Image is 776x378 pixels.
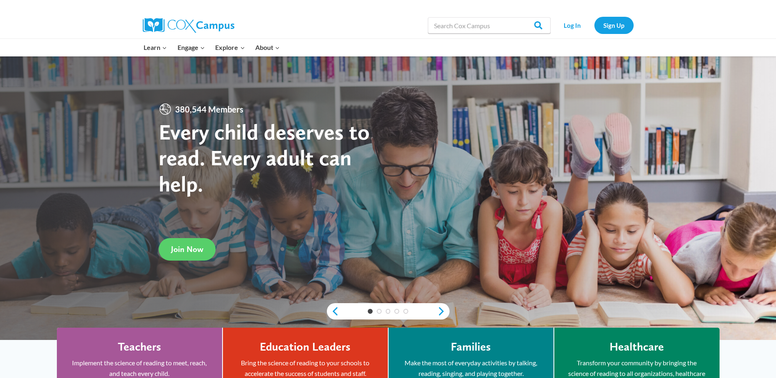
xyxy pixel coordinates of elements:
[255,42,280,53] span: About
[118,340,161,354] h4: Teachers
[144,42,167,53] span: Learn
[437,306,450,316] a: next
[159,119,370,197] strong: Every child deserves to read. Every adult can help.
[594,17,634,34] a: Sign Up
[428,17,551,34] input: Search Cox Campus
[403,309,408,314] a: 5
[327,303,450,319] div: content slider buttons
[139,39,285,56] nav: Primary Navigation
[377,309,382,314] a: 2
[327,306,339,316] a: previous
[386,309,391,314] a: 3
[555,17,634,34] nav: Secondary Navigation
[368,309,373,314] a: 1
[159,238,216,261] a: Join Now
[451,340,491,354] h4: Families
[171,244,203,254] span: Join Now
[172,103,247,116] span: 380,544 Members
[178,42,205,53] span: Engage
[610,340,664,354] h4: Healthcare
[260,340,351,354] h4: Education Leaders
[555,17,590,34] a: Log In
[143,18,234,33] img: Cox Campus
[394,309,399,314] a: 4
[215,42,245,53] span: Explore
